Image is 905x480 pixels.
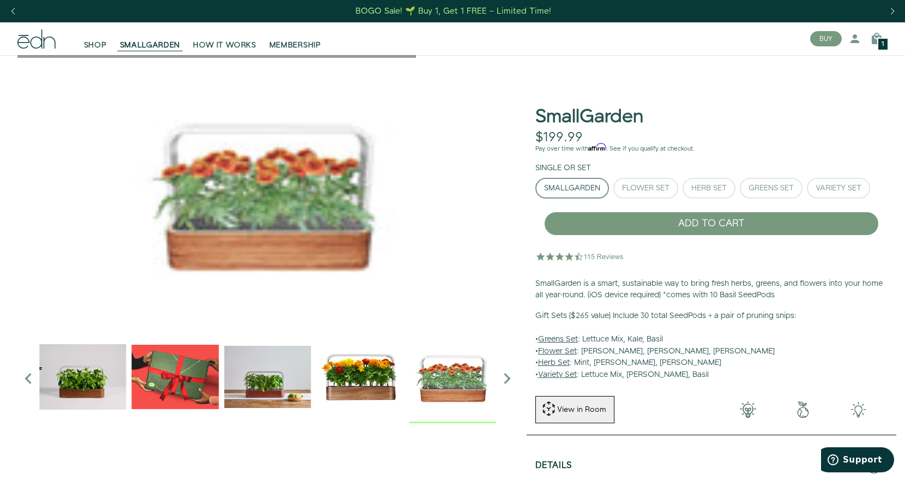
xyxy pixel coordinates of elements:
[263,27,328,51] a: MEMBERSHIP
[691,184,727,192] div: Herb Set
[535,107,643,127] h1: SmallGarden
[622,184,669,192] div: Flower Set
[535,310,888,381] p: • : Lettuce Mix, Kale, Basil • : [PERSON_NAME], [PERSON_NAME], [PERSON_NAME] • : Mint, [PERSON_NA...
[120,40,180,51] span: SMALLGARDEN
[720,401,775,418] img: 001-light-bulb.png
[588,143,606,151] span: Affirm
[556,404,607,415] div: View in Room
[84,40,107,51] span: SHOP
[538,369,577,380] u: Variety Set
[775,401,830,418] img: green-earth.png
[544,212,879,236] button: ADD TO CART
[186,27,262,51] a: HOW IT WORKS
[39,333,126,421] img: edn-trim-basil.2021-09-07_14_55_24_1024x.gif
[535,396,614,423] button: View in Room
[77,27,113,51] a: SHOP
[535,144,888,154] p: Pay over time with . See if you qualify at checkout.
[538,334,578,345] u: Greens Set
[740,178,803,199] button: Greens Set
[683,178,735,199] button: Herb Set
[132,333,219,423] div: 3 / 6
[538,357,570,368] u: Herb Set
[882,41,884,47] span: 1
[132,333,219,421] img: EMAILS_-_Holiday_21_PT1_28_9986b34a-7908-4121-b1c1-9595d1e43abe_1024x.png
[17,368,39,389] i: Previous slide
[496,368,518,389] i: Next slide
[810,31,842,46] button: BUY
[224,333,311,421] img: edn-smallgarden-mixed-herbs-table-product-2000px_1024x.jpg
[535,130,583,146] div: $199.99
[355,5,551,17] div: BOGO Sale! 🌱 Buy 1, Get 1 FREE – Limited Time!
[535,245,625,267] img: 4.5 star rating
[807,178,870,199] button: Variety Set
[224,333,311,423] div: 4 / 6
[535,461,572,473] h5: Details
[355,3,553,20] a: BOGO Sale! 🌱 Buy 1, Get 1 FREE – Limited Time!
[409,333,496,421] img: edn-smallgarden_1024x.jpg
[269,40,321,51] span: MEMBERSHIP
[538,346,577,357] u: Flower Set
[544,184,600,192] div: SmallGarden
[317,333,404,421] img: edn-smallgarden-marigold-hero-SLV-2000px_1024x.png
[535,278,888,302] p: SmallGarden is a smart, sustainable way to bring fresh herbs, greens, and flowers into your home ...
[821,447,894,475] iframe: Opens a widget where you can find more information
[317,333,404,423] div: 5 / 6
[749,184,794,192] div: Greens Set
[409,333,496,423] div: 6 / 6
[535,310,797,321] b: Gift Sets ($265 value) Include 30 total SeedPods + a pair of pruning snips:
[613,178,678,199] button: Flower Set
[193,40,256,51] span: HOW IT WORKS
[535,178,609,199] button: SmallGarden
[39,333,126,423] div: 2 / 6
[816,184,861,192] div: Variety Set
[17,55,518,328] div: 6 / 6
[113,27,187,51] a: SMALLGARDEN
[535,163,591,173] label: Single or Set
[831,401,886,418] img: edn-smallgarden-tech.png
